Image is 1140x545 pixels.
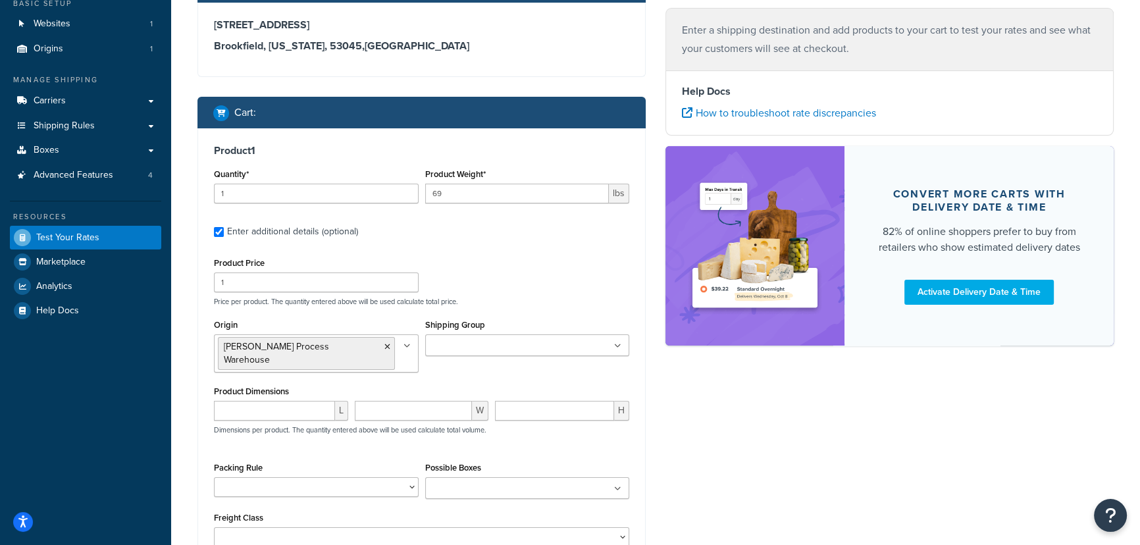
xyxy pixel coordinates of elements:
div: Resources [10,211,161,222]
img: feature-image-ddt-36eae7f7280da8017bfb280eaccd9c446f90b1fe08728e4019434db127062ab4.png [685,166,825,326]
li: Origins [10,37,161,61]
label: Quantity* [214,169,249,179]
a: Help Docs [10,299,161,323]
label: Product Price [214,258,265,268]
a: Analytics [10,274,161,298]
span: Carriers [34,95,66,107]
button: Open Resource Center [1094,499,1127,532]
li: Advanced Features [10,163,161,188]
h4: Help Docs [682,84,1097,99]
span: Shipping Rules [34,120,95,132]
a: How to troubleshoot rate discrepancies [682,105,876,120]
h3: [STREET_ADDRESS] [214,18,629,32]
label: Origin [214,320,238,330]
span: Marketplace [36,257,86,268]
a: Advanced Features4 [10,163,161,188]
input: Enter additional details (optional) [214,227,224,237]
input: 0.00 [425,184,609,203]
div: 82% of online shoppers prefer to buy from retailers who show estimated delivery dates [876,224,1082,255]
span: Advanced Features [34,170,113,181]
a: Carriers [10,89,161,113]
a: Boxes [10,138,161,163]
label: Shipping Group [425,320,485,330]
label: Product Dimensions [214,386,289,396]
span: 4 [148,170,153,181]
a: Shipping Rules [10,114,161,138]
span: Help Docs [36,305,79,317]
span: 1 [150,18,153,30]
label: Possible Boxes [425,463,481,473]
div: Manage Shipping [10,74,161,86]
span: Origins [34,43,63,55]
div: Convert more carts with delivery date & time [876,188,1082,214]
span: [PERSON_NAME] Process Warehouse [224,340,329,367]
div: Enter additional details (optional) [227,222,358,241]
li: Websites [10,12,161,36]
a: Test Your Rates [10,226,161,249]
a: Origins1 [10,37,161,61]
p: Dimensions per product. The quantity entered above will be used calculate total volume. [211,425,486,434]
span: lbs [609,184,629,203]
span: W [472,401,488,421]
label: Product Weight* [425,169,486,179]
p: Price per product. The quantity entered above will be used calculate total price. [211,297,633,306]
span: Websites [34,18,70,30]
span: 1 [150,43,153,55]
a: Activate Delivery Date & Time [904,280,1054,305]
span: H [614,401,629,421]
span: Boxes [34,145,59,156]
label: Packing Rule [214,463,263,473]
a: Websites1 [10,12,161,36]
span: Test Your Rates [36,232,99,244]
span: L [335,401,348,421]
label: Freight Class [214,513,263,523]
span: Analytics [36,281,72,292]
h2: Cart : [234,107,256,118]
h3: Brookfield, [US_STATE], 53045 , [GEOGRAPHIC_DATA] [214,39,629,53]
h3: Product 1 [214,144,629,157]
p: Enter a shipping destination and add products to your cart to test your rates and see what your c... [682,21,1097,58]
a: Marketplace [10,250,161,274]
input: 0 [214,184,419,203]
